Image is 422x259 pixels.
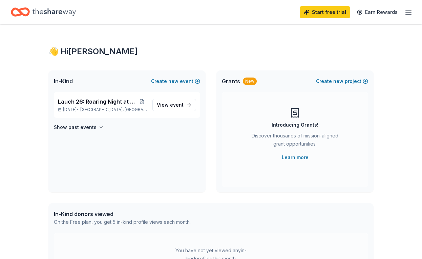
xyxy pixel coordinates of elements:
a: View event [152,99,196,111]
span: Lauch 26: Roaring Night at the Museum [58,98,137,106]
div: Introducing Grants! [272,121,318,129]
a: Learn more [282,153,309,161]
div: Discover thousands of mission-aligned grant opportunities. [249,132,341,151]
button: Createnewevent [151,77,200,85]
h4: Show past events [54,123,97,131]
span: In-Kind [54,77,73,85]
span: [GEOGRAPHIC_DATA], [GEOGRAPHIC_DATA] [80,107,147,112]
button: Createnewproject [316,77,368,85]
span: event [170,102,184,108]
span: new [333,77,343,85]
p: [DATE] • [58,107,147,112]
span: View [157,101,184,109]
a: Start free trial [300,6,350,18]
div: 👋 Hi [PERSON_NAME] [48,46,374,57]
div: In-Kind donors viewed [54,210,191,218]
a: Home [11,4,76,20]
div: On the Free plan, you get 5 in-kind profile views each month. [54,218,191,226]
span: Grants [222,77,240,85]
a: Earn Rewards [353,6,402,18]
div: New [243,78,257,85]
button: Show past events [54,123,104,131]
span: new [168,77,178,85]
